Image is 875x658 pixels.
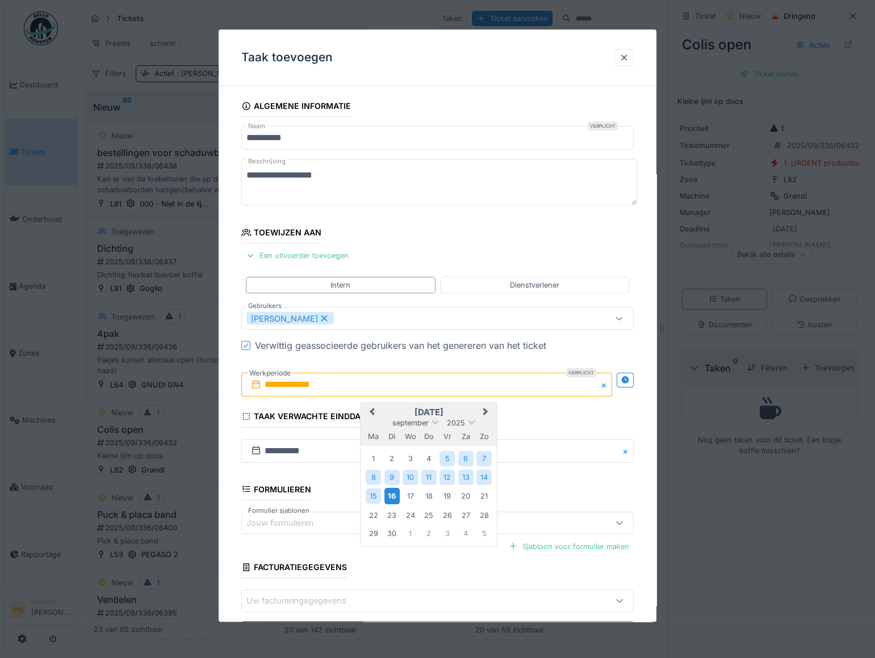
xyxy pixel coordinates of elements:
label: Naam [246,121,267,131]
div: Intern [330,280,350,290]
div: Choose donderdag 4 september 2025 [421,451,437,466]
div: vrijdag [439,429,455,444]
div: Choose zondag 14 september 2025 [476,470,492,485]
div: Choose zaterdag 4 oktober 2025 [458,526,474,541]
div: Facturatiegegevens [241,559,347,578]
h2: [DATE] [361,408,497,418]
div: Choose woensdag 1 oktober 2025 [403,526,418,541]
div: Dienstverlener [510,280,559,290]
div: Choose maandag 15 september 2025 [366,488,381,504]
span: september [392,419,429,427]
label: Werkperiode [248,368,292,380]
div: Choose maandag 8 september 2025 [366,470,381,485]
div: Choose dinsdag 23 september 2025 [384,508,400,523]
div: Choose woensdag 17 september 2025 [403,488,418,504]
div: Choose vrijdag 12 september 2025 [439,470,455,485]
div: zondag [476,429,492,444]
div: Algemene informatie [241,98,351,117]
div: Choose dinsdag 16 september 2025 [384,488,400,504]
div: Choose maandag 29 september 2025 [366,526,381,541]
div: Verplicht [566,369,596,378]
div: Choose zaterdag 13 september 2025 [458,470,474,485]
div: Choose vrijdag 19 september 2025 [439,488,455,504]
div: Uw factureringsgegevens [246,594,362,607]
div: donderdag [421,429,437,444]
div: Choose zaterdag 6 september 2025 [458,451,474,466]
div: Choose woensdag 3 september 2025 [403,451,418,466]
div: Choose zaterdag 27 september 2025 [458,508,474,523]
div: woensdag [403,429,418,444]
div: zaterdag [458,429,474,444]
div: Choose maandag 22 september 2025 [366,508,381,523]
button: Close [621,439,634,463]
div: Jouw formulieren [246,517,330,529]
button: Previous Month [362,404,380,423]
button: Next Month [478,404,496,423]
div: Choose maandag 1 september 2025 [366,451,381,466]
div: Choose dinsdag 9 september 2025 [384,470,400,485]
div: Taak verwachte einddatum [241,408,378,428]
div: maandag [366,429,381,444]
div: Sjabloon voor formulier maken [504,539,634,554]
div: Choose zaterdag 20 september 2025 [458,488,474,504]
div: Choose vrijdag 5 september 2025 [439,451,455,466]
label: Formulier sjablonen [246,506,312,516]
div: Choose zondag 28 september 2025 [476,508,492,523]
span: 2025 [447,419,465,427]
div: Toewijzen aan [241,224,321,243]
div: Een uitvoerder toevoegen [241,248,353,263]
div: Choose zondag 5 oktober 2025 [476,526,492,541]
div: Choose dinsdag 30 september 2025 [384,526,400,541]
div: Month september, 2025 [365,450,493,543]
div: Choose donderdag 11 september 2025 [421,470,437,485]
div: Choose woensdag 10 september 2025 [403,470,418,485]
div: Choose donderdag 2 oktober 2025 [421,526,437,541]
div: Verwittig geassocieerde gebruikers van het genereren van het ticket [255,339,546,353]
div: Verplicht [588,121,618,130]
div: Choose woensdag 24 september 2025 [403,508,418,523]
div: [PERSON_NAME] [246,313,334,325]
div: Choose donderdag 18 september 2025 [421,488,437,504]
div: Formulieren [241,481,311,500]
div: Choose dinsdag 2 september 2025 [384,451,400,466]
div: Choose zondag 21 september 2025 [476,488,492,504]
button: Close [600,373,612,397]
div: Choose vrijdag 3 oktober 2025 [439,526,455,541]
div: dinsdag [384,429,400,444]
div: Choose donderdag 25 september 2025 [421,508,437,523]
div: Choose vrijdag 26 september 2025 [439,508,455,523]
h3: Taak toevoegen [241,50,333,65]
div: Choose zondag 7 september 2025 [476,451,492,466]
label: Gebruikers [246,302,284,311]
label: Beschrijving [246,154,288,168]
